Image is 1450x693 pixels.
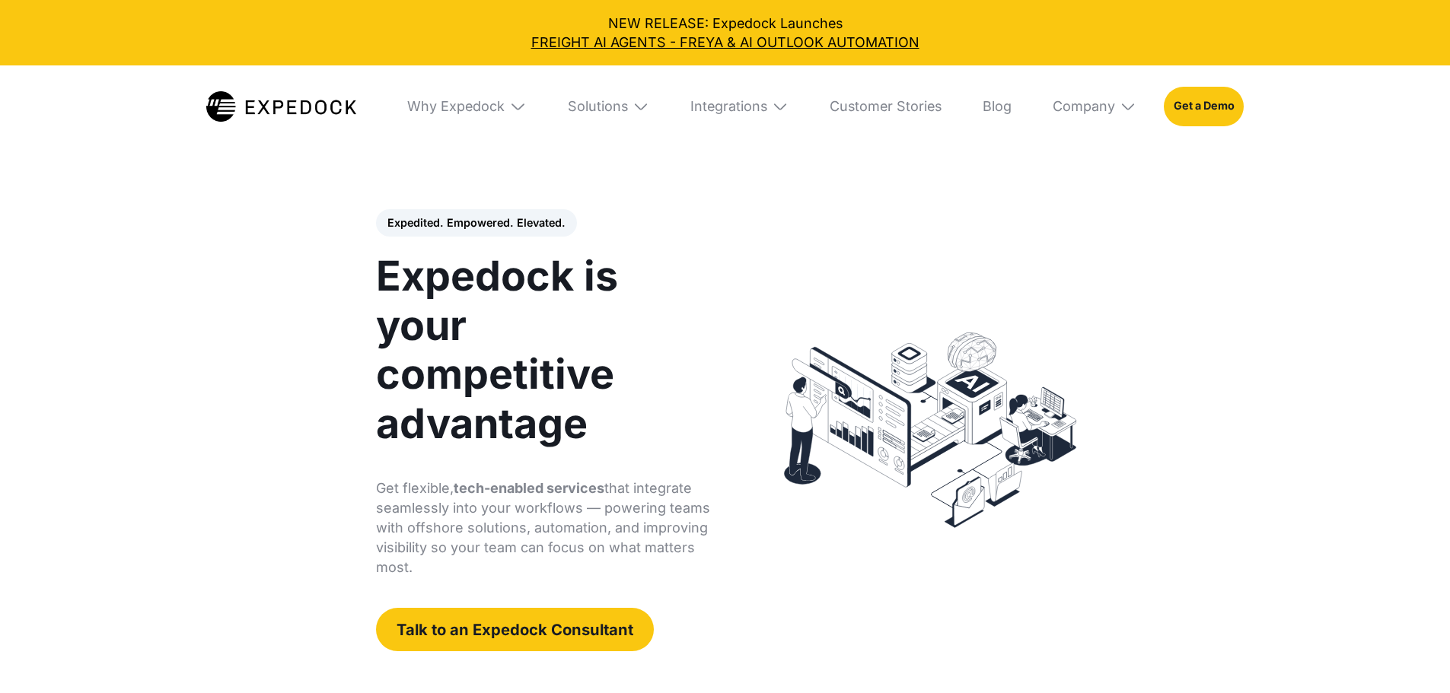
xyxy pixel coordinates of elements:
div: Solutions [568,98,628,115]
a: Get a Demo [1164,87,1244,126]
a: Blog [969,65,1025,148]
div: Company [1039,65,1150,148]
a: Talk to an Expedock Consultant [376,608,654,650]
strong: tech-enabled services [454,480,604,496]
div: Solutions [554,65,663,148]
div: Integrations [690,98,767,115]
a: Customer Stories [816,65,955,148]
iframe: Chat Widget [1374,620,1450,693]
a: FREIGHT AI AGENTS - FREYA & AI OUTLOOK AUTOMATION [14,33,1436,52]
div: Integrations [677,65,802,148]
p: Get flexible, that integrate seamlessly into your workflows — powering teams with offshore soluti... [376,478,713,577]
h1: Expedock is your competitive advantage [376,252,713,448]
div: NEW RELEASE: Expedock Launches [14,14,1436,52]
div: Company [1053,98,1115,115]
div: Why Expedock [407,98,505,115]
div: Why Expedock [394,65,540,148]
